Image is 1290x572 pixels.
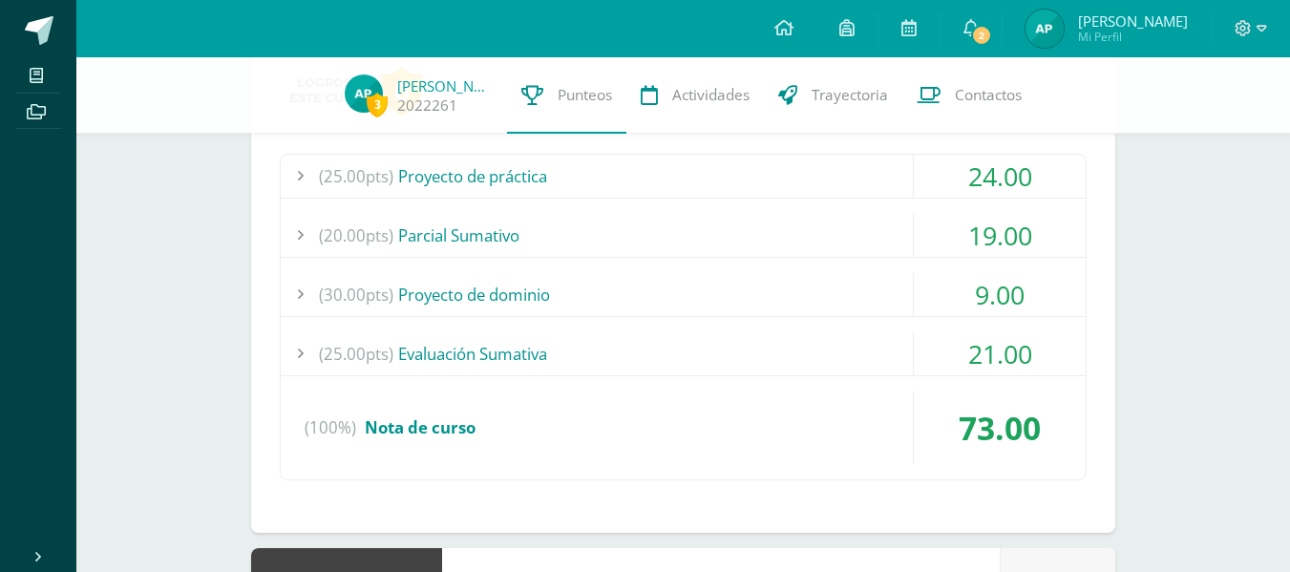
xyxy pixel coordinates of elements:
[319,332,393,375] span: (25.00pts)
[281,332,1086,375] div: Evaluación Sumativa
[812,85,888,105] span: Trayectoria
[914,332,1086,375] div: 21.00
[281,273,1086,316] div: Proyecto de dominio
[914,392,1086,464] div: 73.00
[397,76,493,95] a: [PERSON_NAME]
[367,93,388,117] span: 3
[319,214,393,257] span: (20.00pts)
[319,273,393,316] span: (30.00pts)
[672,85,750,105] span: Actividades
[764,57,902,134] a: Trayectoria
[281,155,1086,198] div: Proyecto de práctica
[281,214,1086,257] div: Parcial Sumativo
[1078,29,1188,45] span: Mi Perfil
[914,155,1086,198] div: 24.00
[558,85,612,105] span: Punteos
[914,214,1086,257] div: 19.00
[507,57,626,134] a: Punteos
[397,95,457,116] a: 2022261
[319,155,393,198] span: (25.00pts)
[914,273,1086,316] div: 9.00
[365,416,476,438] span: Nota de curso
[345,74,383,113] img: 16dbf630ebc2ed5c490ee54726b3959b.png
[1026,10,1064,48] img: 16dbf630ebc2ed5c490ee54726b3959b.png
[305,392,356,464] span: (100%)
[1078,11,1188,31] span: [PERSON_NAME]
[626,57,764,134] a: Actividades
[971,25,992,46] span: 2
[902,57,1036,134] a: Contactos
[955,85,1022,105] span: Contactos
